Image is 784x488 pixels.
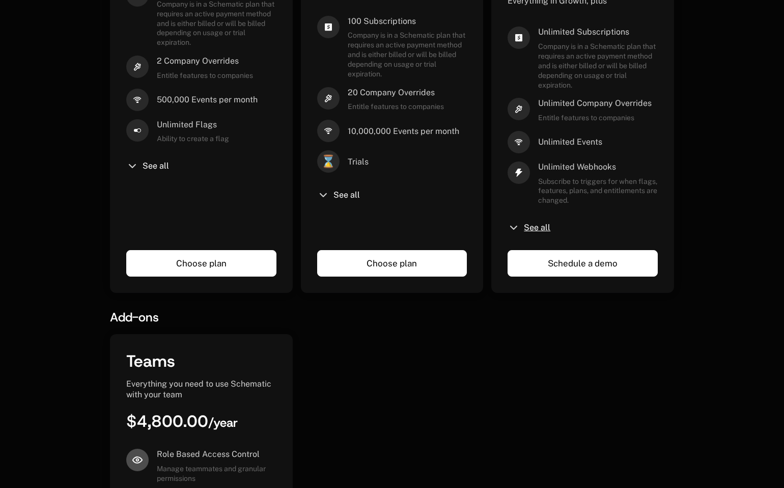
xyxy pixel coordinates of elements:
[348,102,444,112] span: Entitle features to companies
[157,71,253,80] span: Entitle features to companies
[126,411,238,432] span: $4,800.00
[348,31,467,78] span: Company is in a Schematic plan that requires an active payment method and is either billed or wil...
[333,191,360,199] span: See all
[348,156,369,168] span: Trials
[126,119,149,142] i: boolean-on
[126,250,276,277] a: Choose plan
[157,449,260,460] span: Role Based Access Control
[508,161,530,184] i: thunder
[126,160,138,172] i: chevron-down
[538,161,658,173] span: Unlimited Webhooks
[538,137,602,148] span: Unlimited Events
[317,16,340,38] i: cashapp
[538,113,652,123] span: Entitle features to companies
[524,224,550,232] span: See all
[508,26,530,49] i: cashapp
[126,56,149,78] i: hammer
[110,309,159,326] span: Add-ons
[348,16,467,27] span: 100 Subscriptions
[348,126,459,137] span: 10,000,000 Events per month
[126,379,271,400] span: Everything you need to use Schematic with your team
[317,250,467,277] a: Choose plan
[157,464,276,483] span: Manage teammates and granular permissions
[508,250,658,277] a: Schedule a demo
[317,120,340,142] i: signal
[508,222,520,234] i: chevron-down
[126,449,149,471] i: eye
[508,131,530,153] i: signal
[157,119,229,130] span: Unlimited Flags
[317,87,340,110] i: hammer
[538,98,652,109] span: Unlimited Company Overrides
[143,162,169,170] span: See all
[538,42,658,90] span: Company is in a Schematic plan that requires an active payment method and is either billed or wil...
[126,350,175,372] span: Teams
[348,87,444,98] span: 20 Company Overrides
[208,415,238,431] sub: / year
[538,177,658,206] span: Subscribe to triggers for when flags, features, plans, and entitlements are changed.
[157,94,258,105] span: 500,000 Events per month
[317,150,340,173] span: ⌛
[126,89,149,111] i: signal
[157,56,253,67] span: 2 Company Overrides
[157,134,229,144] span: Ability to create a flag
[508,98,530,120] i: hammer
[317,189,329,201] i: chevron-down
[538,26,658,38] span: Unlimited Subscriptions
